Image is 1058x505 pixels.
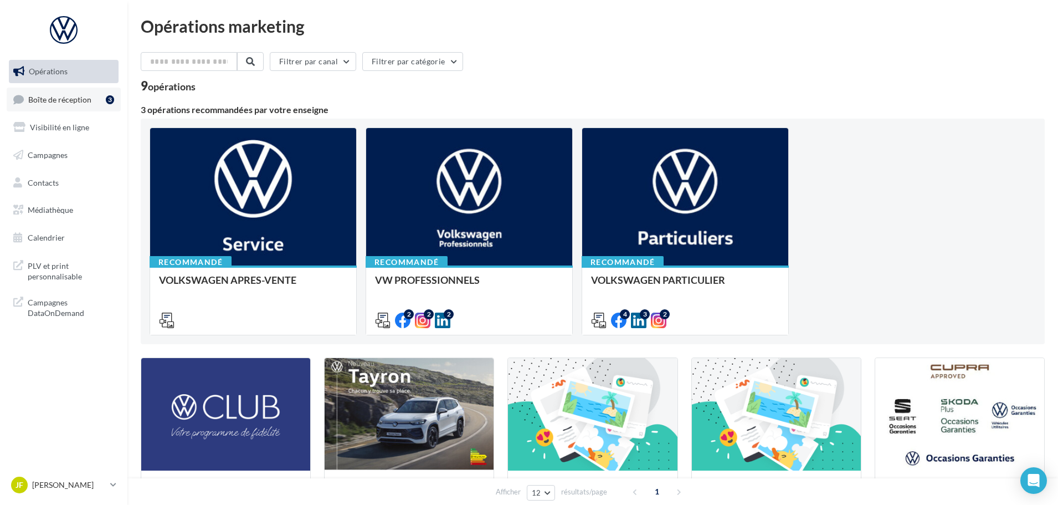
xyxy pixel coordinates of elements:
button: Filtrer par catégorie [362,52,463,71]
a: Médiathèque [7,198,121,222]
span: 12 [532,488,541,497]
a: Opérations [7,60,121,83]
a: Calendrier [7,226,121,249]
a: Boîte de réception3 [7,88,121,111]
div: 2 [444,309,454,319]
span: Campagnes [28,150,68,160]
div: Recommandé [582,256,664,268]
button: Filtrer par canal [270,52,356,71]
div: 2 [404,309,414,319]
span: Campagnes DataOnDemand [28,295,114,319]
span: JF [16,480,23,491]
span: Boîte de réception [28,94,91,104]
p: [PERSON_NAME] [32,480,106,491]
a: Visibilité en ligne [7,116,121,139]
div: 3 [106,95,114,104]
span: Opérations [29,67,68,76]
button: 12 [527,485,555,501]
span: Médiathèque [28,205,73,215]
div: Recommandé [150,256,232,268]
a: Contacts [7,171,121,195]
a: Campagnes [7,144,121,167]
span: résultats/page [561,487,607,497]
div: 2 [660,309,670,319]
a: JF [PERSON_NAME] [9,475,119,496]
span: Afficher [496,487,521,497]
div: 3 opérations recommandées par votre enseigne [141,105,1045,114]
span: VOLKSWAGEN APRES-VENTE [159,274,296,286]
span: Visibilité en ligne [30,123,89,132]
div: opérations [148,81,196,91]
a: Campagnes DataOnDemand [7,290,121,323]
div: 9 [141,80,196,92]
span: VW PROFESSIONNELS [375,274,480,286]
span: Calendrier [28,233,65,242]
span: VOLKSWAGEN PARTICULIER [591,274,725,286]
div: Recommandé [366,256,448,268]
div: Opérations marketing [141,18,1045,34]
div: 3 [640,309,650,319]
span: Contacts [28,177,59,187]
div: Open Intercom Messenger [1020,467,1047,494]
span: 1 [648,483,666,501]
div: 2 [424,309,434,319]
div: 4 [620,309,630,319]
span: PLV et print personnalisable [28,258,114,282]
a: PLV et print personnalisable [7,254,121,287]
